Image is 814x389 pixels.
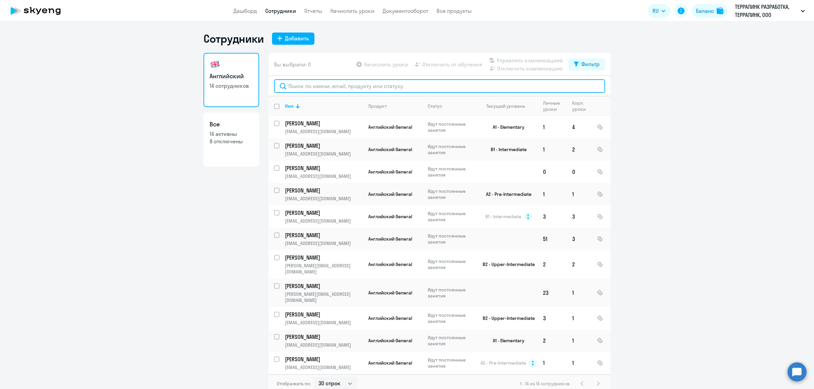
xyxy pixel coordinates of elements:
p: [PERSON_NAME] [285,164,362,172]
p: [PERSON_NAME] [285,231,362,239]
div: Текущий уровень [486,103,525,109]
span: B1 - Intermediate [485,213,521,220]
div: Продукт [368,103,387,109]
div: Фильтр [581,60,600,68]
button: Добавить [272,33,314,45]
p: 8 отключены [210,138,253,145]
a: [PERSON_NAME] [285,333,363,341]
a: [PERSON_NAME] [285,120,363,127]
span: Английский General [368,124,412,130]
a: [PERSON_NAME] [285,164,363,172]
p: [PERSON_NAME] [285,209,362,217]
td: 51 [538,228,567,250]
td: 1 [538,183,567,205]
div: Статус [428,103,442,109]
td: A1 - Elementary [474,329,538,352]
h3: Все [210,120,253,129]
p: Идут постоянные занятия [428,210,474,223]
a: [PERSON_NAME] [285,231,363,239]
p: [EMAIL_ADDRESS][DOMAIN_NAME] [285,196,363,202]
td: 3 [538,307,567,329]
p: [PERSON_NAME] [285,142,362,149]
span: Английский General [368,236,412,242]
p: ТЕРРАЛИНК РАЗРАБОТКА, ТЕРРАЛИНК, ООО [735,3,798,19]
span: Английский General [368,315,412,321]
a: Начислить уроки [330,7,374,14]
button: RU [648,4,670,18]
span: Английский General [368,191,412,197]
button: Фильтр [568,58,605,70]
div: Имя [285,103,294,109]
span: Английский General [368,169,412,175]
p: Идут постоянные занятия [428,334,474,347]
div: Корп. уроки [572,100,591,112]
p: [PERSON_NAME] [285,311,362,318]
a: Дашборд [233,7,257,14]
p: [EMAIL_ADDRESS][DOMAIN_NAME] [285,342,363,348]
h1: Сотрудники [203,32,264,45]
p: Идут постоянные занятия [428,357,474,369]
input: Поиск по имени, email, продукту или статусу [274,79,605,93]
a: Документооборот [383,7,428,14]
p: [EMAIL_ADDRESS][DOMAIN_NAME] [285,128,363,135]
td: 1 [567,183,592,205]
div: Добавить [285,34,309,42]
a: [PERSON_NAME] [285,187,363,194]
span: Английский General [368,213,412,220]
a: [PERSON_NAME] [285,254,363,261]
p: Идут постоянные занятия [428,121,474,133]
div: Личные уроки [543,100,566,112]
td: 2 [567,138,592,161]
div: Имя [285,103,363,109]
img: balance [717,7,723,14]
a: Английский14 сотрудников [203,53,259,107]
p: Идут постоянные занятия [428,188,474,200]
td: B2 - Upper-Intermediate [474,250,538,279]
td: A1 - Elementary [474,116,538,138]
td: 3 [538,205,567,228]
p: [PERSON_NAME] [285,187,362,194]
td: 1 [567,307,592,329]
p: [PERSON_NAME][EMAIL_ADDRESS][DOMAIN_NAME] [285,263,363,275]
p: [PERSON_NAME][EMAIL_ADDRESS][DOMAIN_NAME] [285,291,363,303]
td: 1 [538,352,567,374]
div: Баланс [696,7,714,15]
img: english [210,59,220,70]
td: 2 [538,250,567,279]
a: Сотрудники [265,7,296,14]
td: 23 [538,279,567,307]
td: 3 [567,228,592,250]
div: Текущий уровень [480,103,537,109]
span: Вы выбрали: 0 [274,60,311,68]
span: A2 - Pre-Intermediate [481,360,526,366]
a: Все продукты [437,7,472,14]
p: Идут постоянные занятия [428,258,474,270]
p: [EMAIL_ADDRESS][DOMAIN_NAME] [285,218,363,224]
td: B1 - Intermediate [474,138,538,161]
p: Идут постоянные занятия [428,233,474,245]
p: [PERSON_NAME] [285,282,362,290]
p: Идут постоянные занятия [428,166,474,178]
span: Отображать по: [277,381,311,387]
td: 1 [538,138,567,161]
a: Балансbalance [692,4,728,18]
td: B2 - Upper-Intermediate [474,307,538,329]
a: [PERSON_NAME] [285,355,363,363]
div: Продукт [368,103,422,109]
span: Английский General [368,261,412,267]
p: Идут постоянные занятия [428,312,474,324]
p: [PERSON_NAME] [285,333,362,341]
span: Английский General [368,360,412,366]
p: Идут постоянные занятия [428,287,474,299]
h3: Английский [210,72,253,81]
button: ТЕРРАЛИНК РАЗРАБОТКА, ТЕРРАЛИНК, ООО [732,3,808,19]
a: Все14 активны8 отключены [203,112,259,167]
td: 2 [567,250,592,279]
a: Отчеты [304,7,322,14]
p: [EMAIL_ADDRESS][DOMAIN_NAME] [285,173,363,179]
p: [EMAIL_ADDRESS][DOMAIN_NAME] [285,240,363,246]
span: Английский General [368,290,412,296]
span: 1 - 14 из 14 сотрудников [520,381,570,387]
div: Статус [428,103,474,109]
td: 1 [567,352,592,374]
